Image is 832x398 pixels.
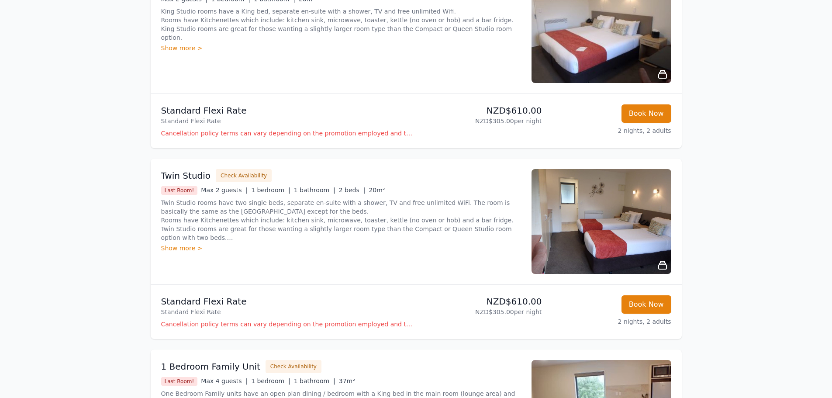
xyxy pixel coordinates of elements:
p: Standard Flexi Rate [161,308,413,316]
span: Max 4 guests | [201,377,248,384]
p: Cancellation policy terms can vary depending on the promotion employed and the time of stay of th... [161,320,413,329]
span: 2 beds | [339,187,366,194]
span: 20m² [369,187,385,194]
p: NZD$610.00 [420,295,542,308]
p: Standard Flexi Rate [161,295,413,308]
button: Check Availability [216,169,272,182]
span: 37m² [339,377,355,384]
p: NZD$305.00 per night [420,308,542,316]
span: 1 bedroom | [251,187,290,194]
div: Show more > [161,44,521,52]
button: Book Now [621,295,671,314]
p: Standard Flexi Rate [161,117,413,125]
span: Last Room! [161,377,198,386]
h3: 1 Bedroom Family Unit [161,360,260,373]
h3: Twin Studio [161,170,211,182]
button: Check Availability [266,360,321,373]
p: Twin Studio rooms have two single beds, separate en-suite with a shower, TV and free unlimited Wi... [161,198,521,242]
span: Max 2 guests | [201,187,248,194]
span: 1 bedroom | [251,377,290,384]
span: 1 bathroom | [294,377,335,384]
div: Show more > [161,244,521,253]
p: NZD$305.00 per night [420,117,542,125]
button: Book Now [621,104,671,123]
p: Standard Flexi Rate [161,104,413,117]
span: Last Room! [161,186,198,195]
span: 1 bathroom | [294,187,335,194]
p: 2 nights, 2 adults [549,126,671,135]
p: Cancellation policy terms can vary depending on the promotion employed and the time of stay of th... [161,129,413,138]
p: NZD$610.00 [420,104,542,117]
p: King Studio rooms have a King bed, separate en-suite with a shower, TV and free unlimited Wifi. R... [161,7,521,42]
p: 2 nights, 2 adults [549,317,671,326]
